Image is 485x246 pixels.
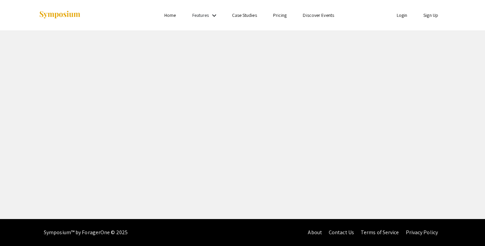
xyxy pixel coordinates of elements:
a: Home [164,12,176,18]
div: Symposium™ by ForagerOne © 2025 [44,219,128,246]
a: Sign Up [423,12,438,18]
a: Pricing [273,12,287,18]
a: About [308,229,322,236]
a: Discover Events [303,12,334,18]
a: Case Studies [232,12,257,18]
a: Contact Us [329,229,354,236]
img: Symposium by ForagerOne [39,10,81,20]
mat-icon: Expand Features list [210,11,218,20]
a: Privacy Policy [406,229,438,236]
a: Terms of Service [361,229,399,236]
a: Login [397,12,408,18]
a: Features [192,12,209,18]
